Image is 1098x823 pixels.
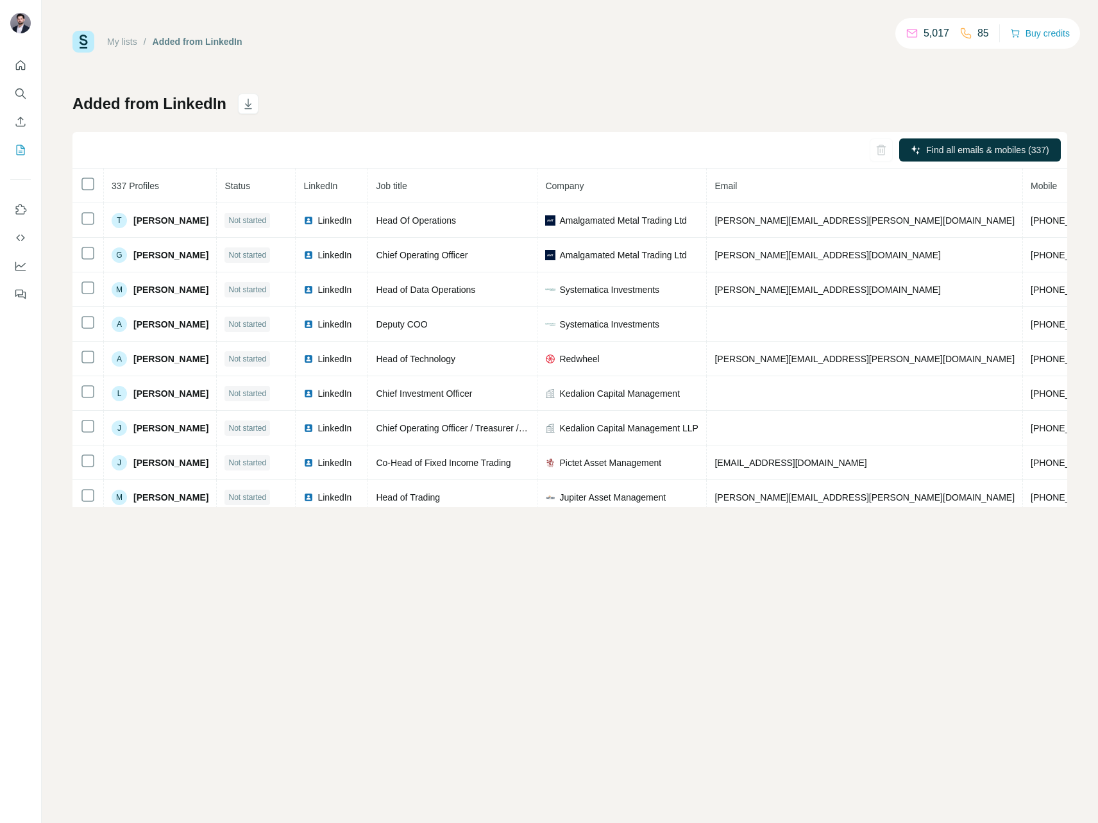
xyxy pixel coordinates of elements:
h1: Added from LinkedIn [72,94,226,114]
div: L [112,386,127,401]
button: Feedback [10,283,31,306]
img: LinkedIn logo [303,215,314,226]
span: Chief Investment Officer [376,388,472,399]
img: company-logo [545,492,555,503]
span: LinkedIn [317,456,351,469]
span: Not started [228,319,266,330]
span: Amalgamated Metal Trading Ltd [559,249,686,262]
span: [PERSON_NAME] [133,491,208,504]
img: company-logo [545,285,555,295]
span: Not started [228,422,266,434]
button: Enrich CSV [10,110,31,133]
p: 85 [977,26,989,41]
span: Pictet Asset Management [559,456,661,469]
button: Use Surfe on LinkedIn [10,198,31,221]
span: Head Of Operations [376,215,456,226]
span: Head of Data Operations [376,285,475,295]
span: Redwheel [559,353,599,365]
span: [PERSON_NAME] [133,422,208,435]
button: Dashboard [10,254,31,278]
span: Jupiter Asset Management [559,491,666,504]
img: LinkedIn logo [303,285,314,295]
span: Not started [228,284,266,295]
img: LinkedIn logo [303,423,314,433]
img: LinkedIn logo [303,319,314,329]
div: J [112,420,127,436]
div: A [112,317,127,332]
span: [PERSON_NAME] [133,318,208,331]
span: Job title [376,181,407,191]
span: LinkedIn [317,249,351,262]
span: LinkedIn [317,353,351,365]
img: company-logo [545,250,555,260]
img: LinkedIn logo [303,458,314,468]
button: Find all emails & mobiles (337) [899,138,1061,162]
img: LinkedIn logo [303,250,314,260]
span: [PERSON_NAME][EMAIL_ADDRESS][DOMAIN_NAME] [714,250,940,260]
img: company-logo [545,215,555,226]
span: Status [224,181,250,191]
div: J [112,455,127,470]
span: Kedalion Capital Management [559,387,680,400]
span: [PERSON_NAME] [133,387,208,400]
span: LinkedIn [303,181,337,191]
div: A [112,351,127,367]
span: Not started [228,353,266,365]
img: LinkedIn logo [303,354,314,364]
span: LinkedIn [317,318,351,331]
img: company-logo [545,458,555,468]
span: LinkedIn [317,422,351,435]
span: Not started [228,249,266,261]
span: [PERSON_NAME] [133,249,208,262]
button: Search [10,82,31,105]
a: My lists [107,37,137,47]
span: [PERSON_NAME] [133,214,208,227]
span: Chief Operating Officer [376,250,468,260]
img: LinkedIn logo [303,388,314,399]
span: Mobile [1031,181,1057,191]
span: LinkedIn [317,387,351,400]
span: [PERSON_NAME][EMAIL_ADDRESS][DOMAIN_NAME] [714,285,940,295]
div: M [112,490,127,505]
span: Not started [228,457,266,469]
span: Email [714,181,737,191]
span: Chief Operating Officer / Treasurer / Partner [376,423,550,433]
img: LinkedIn logo [303,492,314,503]
div: Added from LinkedIn [153,35,242,48]
button: Buy credits [1010,24,1070,42]
span: Company [545,181,584,191]
span: [PERSON_NAME] [133,456,208,469]
span: Kedalion Capital Management LLP [559,422,698,435]
img: company-logo [545,354,555,364]
div: M [112,282,127,297]
button: My lists [10,138,31,162]
span: Find all emails & mobiles (337) [926,144,1049,156]
div: G [112,247,127,263]
span: Head of Trading [376,492,440,503]
span: Systematica Investments [559,283,659,296]
button: Use Surfe API [10,226,31,249]
img: Avatar [10,13,31,33]
span: [EMAIL_ADDRESS][DOMAIN_NAME] [714,458,866,468]
span: [PERSON_NAME][EMAIL_ADDRESS][PERSON_NAME][DOMAIN_NAME] [714,492,1015,503]
span: LinkedIn [317,491,351,504]
span: [PERSON_NAME] [133,283,208,296]
span: LinkedIn [317,283,351,296]
div: T [112,213,127,228]
span: Not started [228,215,266,226]
span: Co-Head of Fixed Income Trading [376,458,511,468]
img: company-logo [545,319,555,329]
p: 5,017 [924,26,949,41]
span: [PERSON_NAME][EMAIL_ADDRESS][PERSON_NAME][DOMAIN_NAME] [714,215,1015,226]
span: [PERSON_NAME][EMAIL_ADDRESS][PERSON_NAME][DOMAIN_NAME] [714,354,1015,364]
span: Systematica Investments [559,318,659,331]
span: Amalgamated Metal Trading Ltd [559,214,686,227]
span: Not started [228,388,266,399]
span: 337 Profiles [112,181,159,191]
img: Surfe Logo [72,31,94,53]
span: Deputy COO [376,319,427,329]
button: Quick start [10,54,31,77]
span: [PERSON_NAME] [133,353,208,365]
span: Head of Technology [376,354,455,364]
span: Not started [228,492,266,503]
